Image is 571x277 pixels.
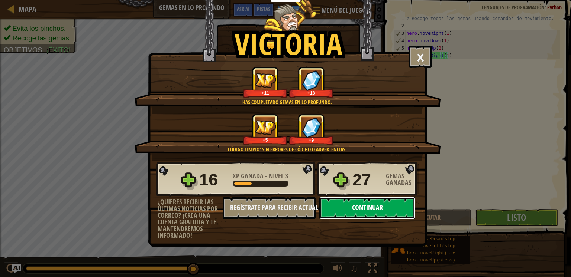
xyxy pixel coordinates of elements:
[319,197,415,219] button: Continuar
[290,90,332,96] div: +18
[290,137,332,143] div: +9
[223,197,316,219] button: Regístrate para recibir actualizaciones
[233,173,288,179] div: -
[409,46,432,68] button: ×
[170,99,404,106] div: Has completado Gemas en lo Profundo.
[267,171,285,181] span: Nivel
[199,168,228,192] div: 16
[386,173,419,186] div: Gemas Ganadas
[244,137,286,143] div: +5
[170,146,404,153] div: Código limpio: sin errores de código o advertencias.
[235,27,342,60] h1: Victoria
[255,73,276,88] img: XP Ganada
[302,117,321,138] img: Gemas Ganadas
[158,199,223,239] div: ¿Quieres recibir las últimas noticias por correo? ¡Crea una cuenta gratuita y te mantendremos inf...
[302,70,321,90] img: Gemas Ganadas
[255,120,276,135] img: XP Ganada
[233,171,265,181] span: XP Ganada
[352,168,381,192] div: 27
[285,171,288,181] span: 3
[244,90,286,96] div: +11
